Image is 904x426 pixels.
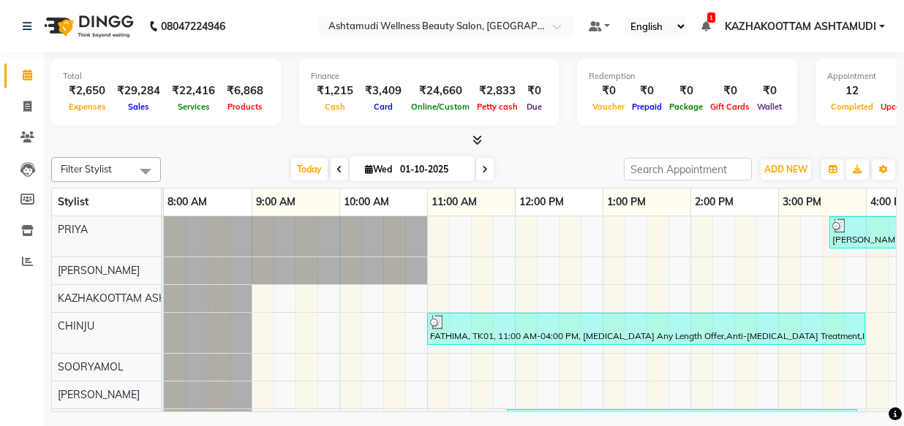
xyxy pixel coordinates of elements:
[166,83,221,99] div: ₹22,416
[407,102,473,112] span: Online/Custom
[473,83,521,99] div: ₹2,833
[603,191,649,213] a: 1:00 PM
[359,83,407,99] div: ₹3,409
[628,102,666,112] span: Prepaid
[827,102,877,112] span: Completed
[523,102,546,112] span: Due
[473,102,521,112] span: Petty cash
[65,102,110,112] span: Expenses
[224,102,266,112] span: Products
[691,191,737,213] a: 2:00 PM
[761,159,811,180] button: ADD NEW
[589,83,628,99] div: ₹0
[63,70,269,83] div: Total
[666,102,707,112] span: Package
[753,83,786,99] div: ₹0
[58,292,206,305] span: KAZHAKOOTTAM ASHTAMUDI
[516,191,568,213] a: 12:00 PM
[291,158,328,180] span: Today
[161,6,225,47] b: 08047224946
[252,191,299,213] a: 9:00 AM
[707,102,753,112] span: Gift Cards
[521,83,547,99] div: ₹0
[63,83,111,99] div: ₹2,650
[764,164,807,175] span: ADD NEW
[707,12,715,23] span: 1
[429,315,864,343] div: FATHIMA, TK01, 11:00 AM-04:00 PM, [MEDICAL_DATA] Any Length Offer,Anti-[MEDICAL_DATA] Treatment,L...
[624,158,752,180] input: Search Appointment
[124,102,153,112] span: Sales
[701,20,710,33] a: 1
[428,191,481,213] a: 11:00 AM
[164,191,211,213] a: 8:00 AM
[407,83,473,99] div: ₹24,660
[827,83,877,99] div: 12
[725,19,876,34] span: KAZHAKOOTTAM ASHTAMUDI
[311,83,359,99] div: ₹1,215
[370,102,396,112] span: Card
[111,83,166,99] div: ₹29,284
[779,191,825,213] a: 3:00 PM
[311,70,547,83] div: Finance
[666,83,707,99] div: ₹0
[221,83,269,99] div: ₹6,868
[61,163,112,175] span: Filter Stylist
[361,164,396,175] span: Wed
[58,195,88,208] span: Stylist
[58,264,140,277] span: [PERSON_NAME]
[340,191,393,213] a: 10:00 AM
[753,102,786,112] span: Wallet
[628,83,666,99] div: ₹0
[589,70,786,83] div: Redemption
[174,102,214,112] span: Services
[707,83,753,99] div: ₹0
[58,388,140,401] span: [PERSON_NAME]
[589,102,628,112] span: Voucher
[396,159,469,180] input: 2025-10-01
[58,223,88,236] span: PRIYA
[58,319,94,332] span: CHINJU
[37,6,138,47] img: logo
[58,360,124,373] span: SOORYAMOL
[321,102,349,112] span: Cash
